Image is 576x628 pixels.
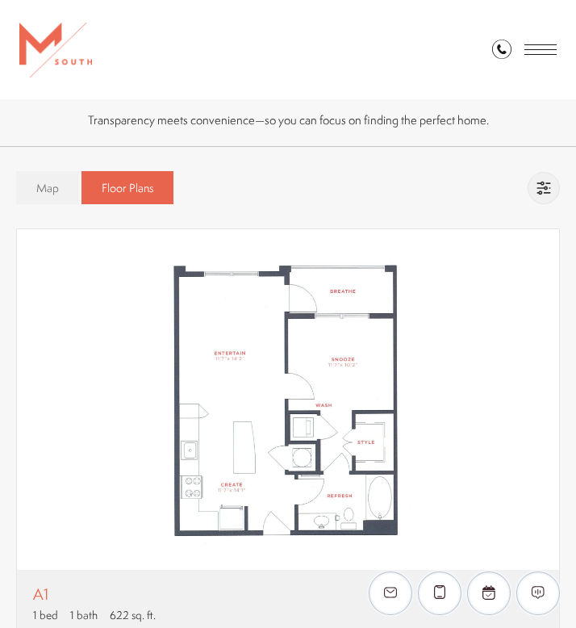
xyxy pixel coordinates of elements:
[528,172,560,204] a: Mobile Filters
[102,180,153,196] span: Floor Plans
[36,180,59,196] span: Map
[16,111,560,130] p: Transparency meets convenience—so you can focus on finding the perfect home.
[17,229,559,570] img: A1 - 1 bedroom floor plan layout with 1 bathroom and 622 square feet
[33,586,167,604] p: A1
[33,607,58,623] span: 1 bed
[110,607,156,623] span: 622 sq. ft.
[492,40,511,61] a: Call Us at 813-570-8014
[70,607,98,623] span: 1 bath
[524,44,557,55] button: Open Menu
[19,23,92,77] img: MSouth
